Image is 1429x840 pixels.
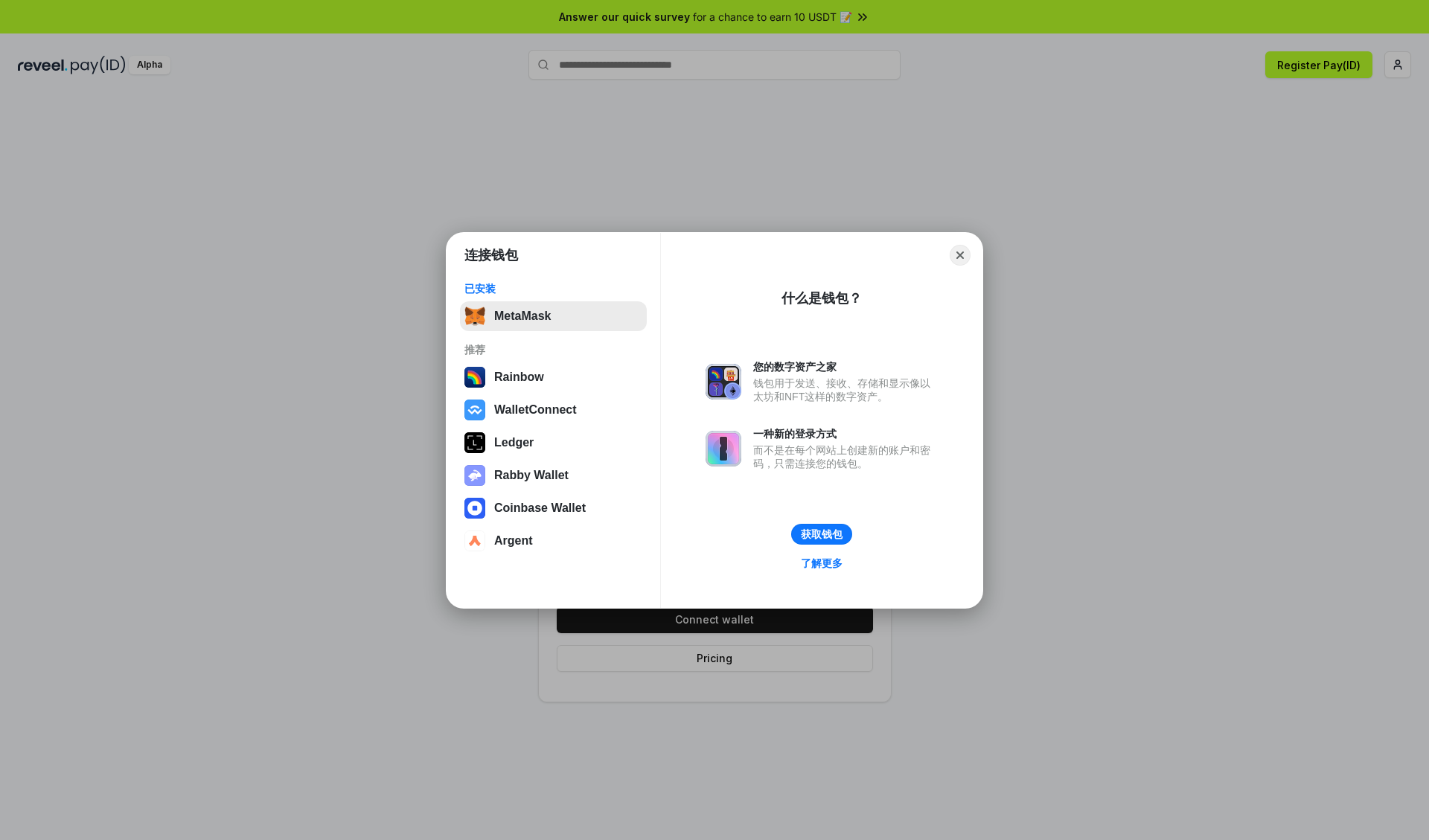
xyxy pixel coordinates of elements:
[464,343,642,356] div: 推荐
[950,245,971,266] button: Close
[494,310,551,323] div: MetaMask
[464,246,518,264] h1: 连接钱包
[464,498,485,519] img: svg+xml,%3Csvg%20width%3D%2228%22%20height%3D%2228%22%20viewBox%3D%220%200%2028%2028%22%20fill%3D...
[791,524,852,545] button: 获取钱包
[460,526,647,556] button: Argent
[781,289,862,307] div: 什么是钱包？
[464,367,485,388] img: svg+xml,%3Csvg%20width%3D%22120%22%20height%3D%22120%22%20viewBox%3D%220%200%20120%20120%22%20fil...
[753,443,938,470] div: 而不是在每个网站上创建新的账户和密码，只需连接您的钱包。
[801,557,843,570] div: 了解更多
[460,461,647,490] button: Rabby Wallet
[494,403,577,417] div: WalletConnect
[494,371,544,384] div: Rainbow
[753,360,938,373] div: 您的数字资产之家
[464,530,485,551] img: svg+xml,%3Csvg%20width%3D%2228%22%20height%3D%2228%22%20viewBox%3D%220%200%2028%2028%22%20fill%3D...
[464,282,642,295] div: 已安装
[753,376,938,403] div: 钱包用于发送、接收、存储和显示像以太坊和NFT这样的数字资产。
[494,469,569,482] div: Rabby Wallet
[494,436,534,449] div: Ledger
[460,395,647,425] button: WalletConnect
[753,427,938,440] div: 一种新的登录方式
[460,493,647,523] button: Coinbase Wallet
[464,400,485,420] img: svg+xml,%3Csvg%20width%3D%2228%22%20height%3D%2228%22%20viewBox%3D%220%200%2028%2028%22%20fill%3D...
[706,431,741,467] img: svg+xml,%3Csvg%20xmlns%3D%22http%3A%2F%2Fwww.w3.org%2F2000%2Fsvg%22%20fill%3D%22none%22%20viewBox...
[792,554,851,573] a: 了解更多
[460,428,647,458] button: Ledger
[464,306,485,327] img: svg+xml,%3Csvg%20fill%3D%22none%22%20height%3D%2233%22%20viewBox%3D%220%200%2035%2033%22%20width%...
[460,301,647,331] button: MetaMask
[464,465,485,486] img: svg+xml,%3Csvg%20xmlns%3D%22http%3A%2F%2Fwww.w3.org%2F2000%2Fsvg%22%20fill%3D%22none%22%20viewBox...
[801,528,843,541] div: 获取钱包
[494,501,586,515] div: Coinbase Wallet
[464,432,485,453] img: svg+xml,%3Csvg%20xmlns%3D%22http%3A%2F%2Fwww.w3.org%2F2000%2Fsvg%22%20width%3D%2228%22%20height%3...
[706,364,741,400] img: svg+xml,%3Csvg%20xmlns%3D%22http%3A%2F%2Fwww.w3.org%2F2000%2Fsvg%22%20fill%3D%22none%22%20viewBox...
[460,362,647,392] button: Rainbow
[494,534,533,548] div: Argent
